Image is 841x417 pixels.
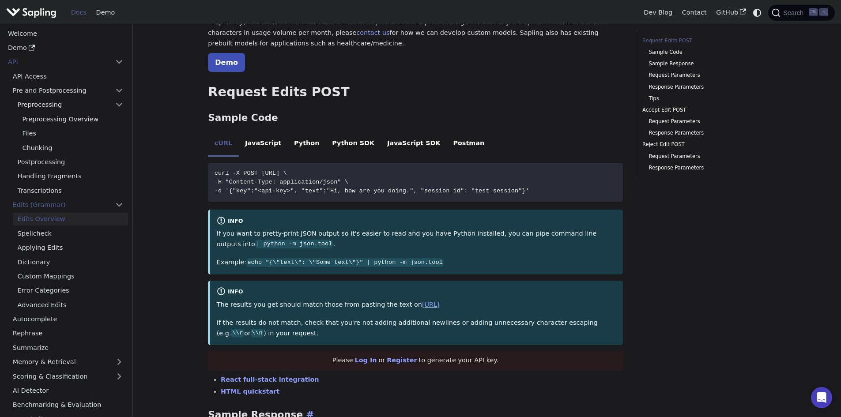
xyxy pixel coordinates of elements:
li: Python SDK [326,132,381,157]
li: JavaScript [239,132,288,157]
p: If you want to pretty-print JSON output so it's easier to read and you have Python installed, you... [217,229,617,250]
code: \\r [231,329,244,338]
a: contact us [356,29,389,36]
a: Contact [677,6,712,19]
button: Collapse sidebar category 'API' [110,56,128,68]
span: -H "Content-Type: application/json" \ [215,179,348,185]
a: Request Parameters [649,117,759,126]
a: Applying Edits [13,241,128,254]
a: Sapling.ai [6,6,60,19]
a: Docs [66,6,91,19]
a: Advanced Edits [13,298,128,311]
li: cURL [208,132,238,157]
a: Custom Mappings [13,270,128,283]
a: API Access [8,70,128,83]
button: Search (Ctrl+K) [768,5,834,21]
a: Transcriptions [13,184,128,197]
a: Memory & Retrieval [8,356,128,368]
div: info [217,216,617,227]
code: \\n [251,329,264,338]
a: Tips [649,94,759,103]
a: GitHub [711,6,750,19]
a: [URL] [422,301,440,308]
code: echo "{\"text\": \"Some text\"}" | python -m json.tool [246,258,444,267]
a: Edits Overview [13,213,128,225]
a: Sample Response [649,60,759,68]
a: Handling Fragments [13,170,128,183]
a: React full-stack integration [221,376,319,383]
a: Sample Code [649,48,759,56]
a: Register [387,357,417,364]
a: Autocomplete [8,313,128,326]
a: AI Detector [8,384,128,397]
a: API [3,56,110,68]
a: Preprocessing [13,98,128,111]
a: Summarize [8,341,128,354]
a: Preprocessing Overview [18,113,128,125]
a: Demo [208,53,245,72]
a: Dictionary [13,255,128,268]
a: Edits (Grammar) [8,199,128,211]
div: Open Intercom Messenger [811,387,832,408]
a: Response Parameters [649,129,759,137]
a: Response Parameters [649,164,759,172]
a: Rephrase [8,327,128,340]
div: info [217,287,617,297]
p: The results you get should match those from pasting the text on [217,300,617,310]
a: Postprocessing [13,156,128,169]
a: Pre and Postprocessing [8,84,128,97]
li: Postman [447,132,491,157]
a: Spellcheck [13,227,128,240]
span: curl -X POST [URL] \ [215,170,287,177]
p: If the results do not match, check that you're not adding additional newlines or adding unnecessa... [217,318,617,339]
li: JavaScript SDK [381,132,447,157]
a: Response Parameters [649,83,759,91]
a: Benchmarking & Evaluation [8,398,128,411]
a: Demo [3,41,128,54]
a: Scoring & Classification [8,370,128,383]
a: Request Parameters [649,152,759,161]
a: Request Edits POST [642,37,762,45]
a: Welcome [3,27,128,40]
a: Demo [91,6,120,19]
kbd: K [819,8,828,16]
button: Switch between dark and light mode (currently system mode) [751,6,764,19]
span: -d '{"key":"<api-key>", "text":"Hi, how are you doing.", "session_id": "test session"}' [215,188,529,194]
h2: Request Edits POST [208,84,623,100]
a: Accept Edit POST [642,106,762,114]
span: Search [781,9,809,16]
div: Please or to generate your API key. [208,351,623,370]
a: Files [18,127,128,140]
a: Error Categories [13,284,128,297]
p: Example: [217,257,617,268]
a: Chunking [18,141,128,154]
a: Request Parameters [649,71,759,79]
img: Sapling.ai [6,6,57,19]
h3: Sample Code [208,112,623,124]
a: Reject Edit POST [642,140,762,149]
a: HTML quickstart [221,388,279,395]
p: Empirically, smaller models finetuned on customer-specific data outperform larger models. If you ... [208,17,623,49]
a: Dev Blog [639,6,677,19]
li: Python [288,132,326,157]
a: Log In [355,357,377,364]
code: | python -m json.tool [255,240,333,248]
